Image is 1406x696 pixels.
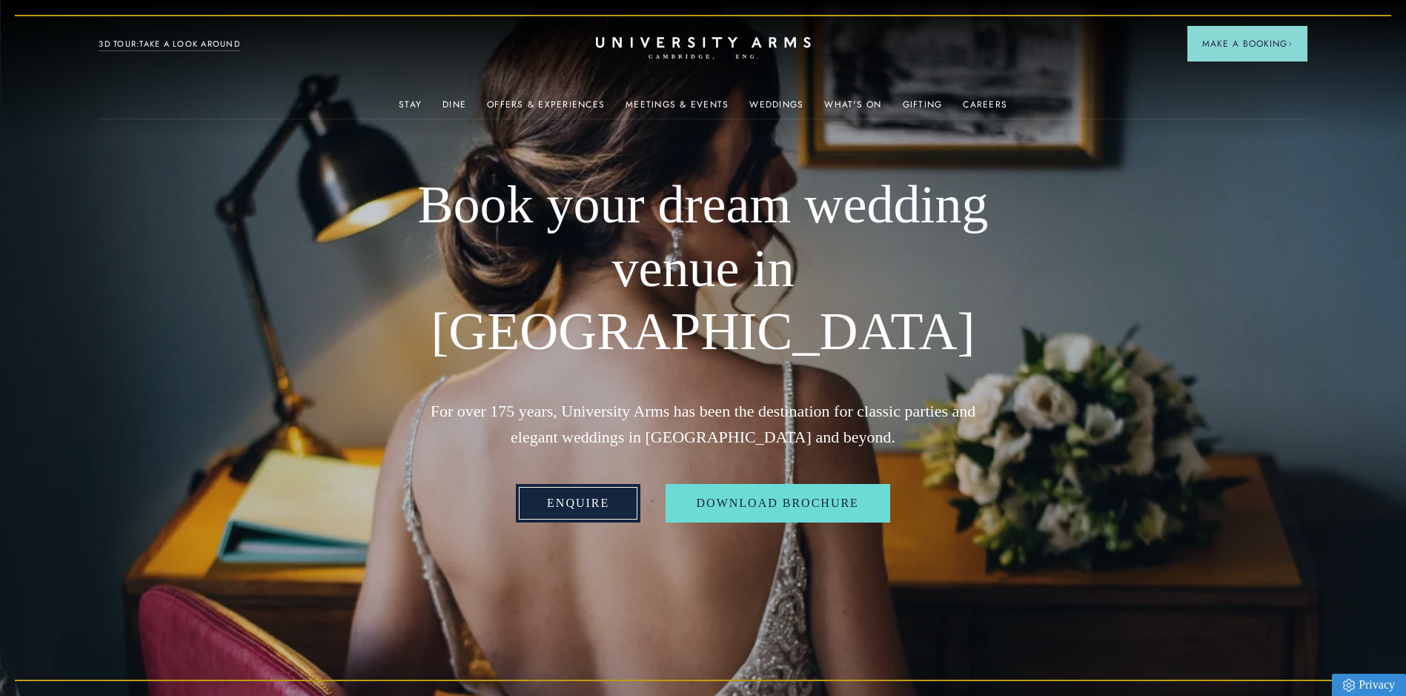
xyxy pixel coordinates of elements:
a: What's On [824,99,881,119]
a: Careers [963,99,1007,119]
a: Download Brochure [666,484,890,523]
a: Enquire [516,484,640,523]
a: Home [596,37,811,60]
p: For over 175 years, University Arms has been the destination for classic parties and elegant wedd... [407,398,1000,450]
h1: Book your dream wedding venue in [GEOGRAPHIC_DATA] [407,173,1000,364]
a: 3D TOUR:TAKE A LOOK AROUND [99,38,240,51]
a: Gifting [903,99,943,119]
a: Weddings [749,99,803,119]
span: Make a Booking [1202,37,1293,50]
img: Arrow icon [1287,42,1293,47]
button: Make a BookingArrow icon [1187,26,1307,62]
a: Stay [399,99,422,119]
a: Privacy [1332,674,1406,696]
a: Dine [442,99,466,119]
a: Offers & Experiences [487,99,605,119]
img: Privacy [1343,679,1355,692]
a: Meetings & Events [626,99,729,119]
